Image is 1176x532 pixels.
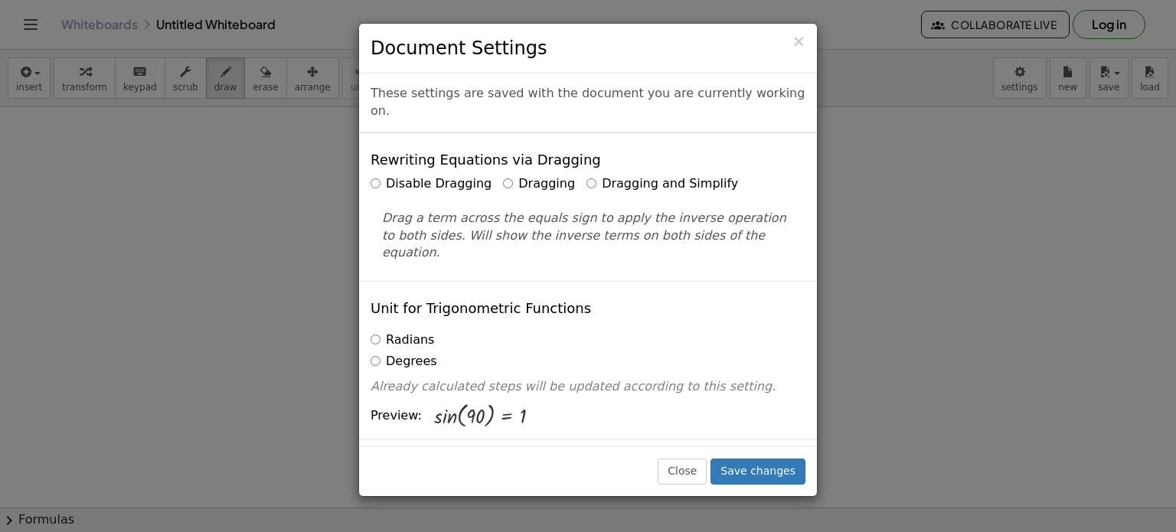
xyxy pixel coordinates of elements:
[371,152,601,168] h4: Rewriting Equations via Dragging
[371,175,492,193] label: Disable Dragging
[792,32,805,51] span: ×
[371,356,381,366] input: Degrees
[371,301,591,316] h4: Unit for Trigonometric Functions
[359,73,817,133] div: These settings are saved with the document you are currently working on.
[371,353,437,370] label: Degrees
[658,459,707,485] button: Close
[382,210,794,263] p: Drag a term across the equals sign to apply the inverse operation to both sides. Will show the in...
[371,378,805,396] p: Already calculated steps will be updated according to this setting.
[586,178,596,188] input: Dragging and Simplify
[371,335,381,344] input: Radians
[710,459,805,485] button: Save changes
[792,34,805,50] button: Close
[371,178,381,188] input: Disable Dragging
[503,178,513,188] input: Dragging
[503,175,575,193] label: Dragging
[586,175,738,193] label: Dragging and Simplify
[371,331,434,349] label: Radians
[371,407,422,425] span: Preview:
[371,35,805,61] h3: Document Settings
